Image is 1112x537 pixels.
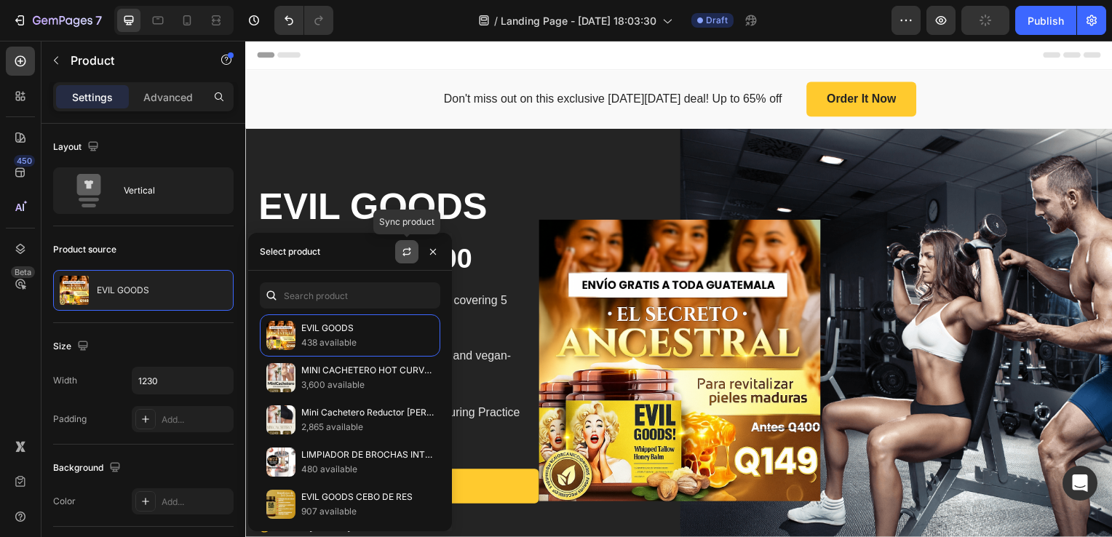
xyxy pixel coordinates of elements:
p: Settings [72,89,113,105]
div: Add... [162,413,230,426]
input: Search in Settings & Advanced [260,282,440,309]
div: Order It Now [110,440,197,458]
span: Draft [706,14,728,27]
div: Q149.00 [121,202,230,239]
img: collections [266,447,295,477]
div: Padding [53,413,87,426]
div: Color [53,495,76,508]
iframe: Design area [245,41,1112,537]
p: 480 available [301,462,434,477]
img: collections [266,490,295,519]
input: Auto [132,367,233,394]
div: Layout [53,138,102,157]
p: 60 Day Money-Back Guarantee [33,480,196,501]
div: Order It Now [585,50,655,68]
img: product feature img [60,276,89,305]
button: Publish [1015,6,1076,35]
div: Beta [11,266,35,278]
p: Mini Cachetero Reductor [PERSON_NAME] levanta cola [301,405,434,420]
button: Order It Now [12,431,295,466]
div: 450 [14,155,35,167]
p: MINI CACHETERO HOT CURVY CON ALMOHADA [301,363,434,378]
p: 907 available [301,504,434,519]
img: collections [266,321,295,350]
p: LIMPIADOR DE BROCHAS INTELIGENTE [301,447,434,462]
p: EVIL GOODS [97,285,149,295]
div: Undo/Redo [274,6,333,35]
span: / [494,13,498,28]
a: Order It Now [565,41,675,76]
p: combo 3 boxes: [13,210,114,231]
button: 7 [6,6,108,35]
p: Manufactured in a Good Manufacturing Practice (GMP) Certified [29,365,294,407]
div: Size [53,337,92,357]
p: Product [71,52,194,69]
p: 3,600 available [301,378,434,392]
div: Background [53,458,124,478]
p: Gluten- and dairy-free, paleo, keto and vegan-friendly [29,308,294,350]
div: Select product [260,245,320,258]
p: EVIL GOODS [301,321,434,335]
img: collections [266,363,295,392]
div: Product source [53,243,116,256]
p: EVIL GOODS CEBO DE RES [301,490,434,504]
p: 438 available [301,335,434,350]
div: Vertical [124,174,213,207]
span: Landing Page - [DATE] 18:03:30 [501,13,656,28]
p: 7 [95,12,102,29]
div: Open Intercom Messenger [1063,466,1097,501]
h1: EVIL GOODS [12,143,295,191]
div: Width [53,374,77,387]
div: Publish [1028,13,1064,28]
p: 2,865 available [301,420,434,434]
p: Advanced [143,89,193,105]
p: Comprehensive nutritional support covering 5 critical areas of health [29,252,294,294]
div: Add... [162,496,230,509]
img: collections [266,405,295,434]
